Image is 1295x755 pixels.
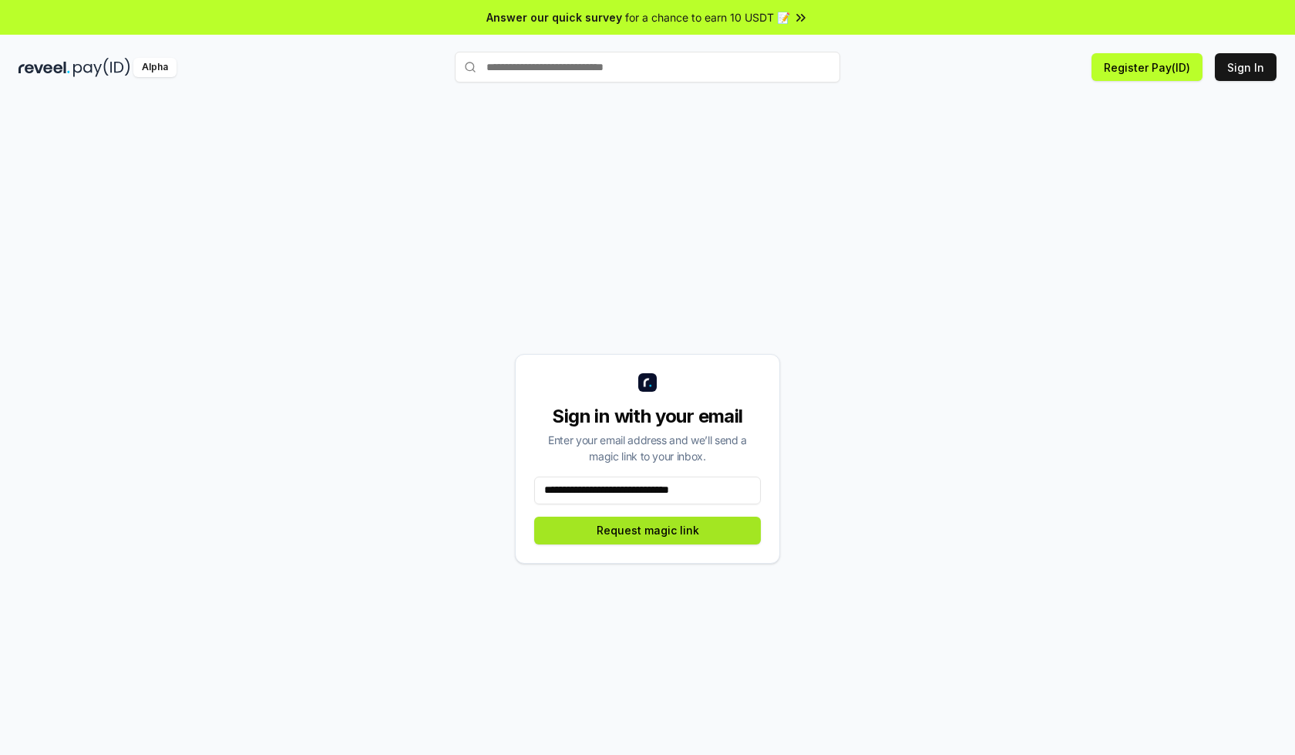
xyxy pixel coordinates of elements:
span: for a chance to earn 10 USDT 📝 [625,9,790,25]
img: pay_id [73,58,130,77]
div: Alpha [133,58,177,77]
img: reveel_dark [18,58,70,77]
span: Answer our quick survey [486,9,622,25]
button: Register Pay(ID) [1091,53,1202,81]
div: Enter your email address and we’ll send a magic link to your inbox. [534,432,761,464]
div: Sign in with your email [534,404,761,429]
button: Sign In [1215,53,1276,81]
img: logo_small [638,373,657,392]
button: Request magic link [534,517,761,544]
